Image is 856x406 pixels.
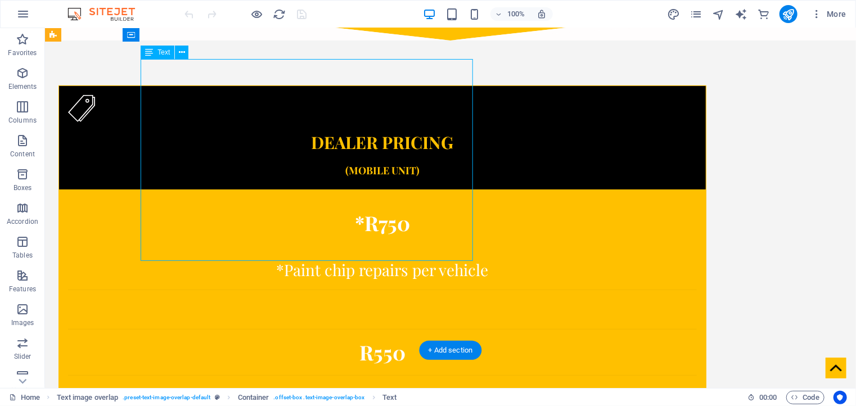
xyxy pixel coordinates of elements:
p: Images [11,318,34,327]
button: Usercentrics [834,391,847,404]
p: Tables [12,251,33,260]
p: Columns [8,116,37,125]
button: text_generator [735,7,748,21]
i: AI Writer [735,8,747,21]
span: . preset-text-image-overlap-default [123,391,210,404]
span: Click to select. Double-click to edit [57,391,119,404]
button: publish [780,5,798,23]
button: Click here to leave preview mode and continue editing [250,7,264,21]
button: More [807,5,851,23]
i: Commerce [757,8,770,21]
p: Content [10,150,35,159]
i: On resize automatically adjust zoom level to fit chosen device. [537,9,547,19]
span: Code [791,391,819,404]
div: + Add section [420,341,482,360]
p: Favorites [8,48,37,57]
button: navigator [712,7,726,21]
p: Features [9,285,36,294]
span: . offset-box .text-image-overlap-box [274,391,365,404]
span: 00 00 [759,391,777,404]
h6: Session time [747,391,777,404]
span: Click to select. Double-click to edit [238,391,269,404]
nav: breadcrumb [57,391,397,404]
h6: 100% [507,7,525,21]
i: Pages (Ctrl+Alt+S) [690,8,702,21]
button: 100% [490,7,530,21]
i: Navigator [712,8,725,21]
i: Design (Ctrl+Alt+Y) [667,8,680,21]
button: design [667,7,681,21]
img: Editor Logo [65,7,149,21]
i: This element is a customizable preset [215,394,220,400]
button: pages [690,7,703,21]
button: Code [786,391,825,404]
p: Boxes [13,183,32,192]
p: Accordion [7,217,38,226]
i: Publish [782,8,795,21]
button: commerce [757,7,771,21]
p: Elements [8,82,37,91]
span: : [767,393,769,402]
span: More [811,8,846,20]
button: reload [273,7,286,21]
span: Text [157,49,170,56]
p: Slider [14,352,31,361]
span: Click to select. Double-click to edit [382,391,397,404]
a: Click to cancel selection. Double-click to open Pages [9,391,40,404]
i: Reload page [273,8,286,21]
